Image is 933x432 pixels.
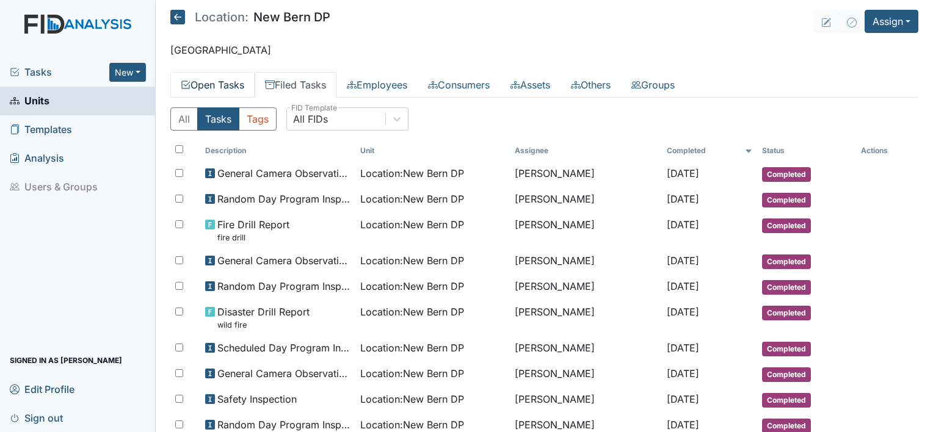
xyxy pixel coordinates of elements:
span: Completed [762,367,811,382]
button: All [170,107,198,131]
span: Safety Inspection [217,392,297,406]
small: fire drill [217,232,289,243]
span: [DATE] [667,254,699,267]
span: [DATE] [667,193,699,205]
span: General Camera Observation [217,366,350,381]
button: Assign [865,10,918,33]
span: Scheduled Day Program Inspection [217,340,350,355]
span: [DATE] [667,218,699,231]
span: General Camera Observation [217,253,350,268]
a: Employees [336,72,418,98]
input: Toggle All Rows Selected [175,145,183,153]
span: [DATE] [667,167,699,179]
a: Tasks [10,65,109,79]
span: Completed [762,306,811,320]
td: [PERSON_NAME] [510,336,662,361]
td: [PERSON_NAME] [510,248,662,274]
span: Completed [762,167,811,182]
td: [PERSON_NAME] [510,187,662,212]
span: [DATE] [667,280,699,292]
span: Location : New Bern DP [360,366,464,381]
td: [PERSON_NAME] [510,212,662,248]
button: New [109,63,146,82]
span: Location : New Bern DP [360,217,464,232]
span: Location : New Bern DP [360,279,464,293]
span: [DATE] [667,393,699,405]
span: Location : New Bern DP [360,392,464,406]
h5: New Bern DP [170,10,330,24]
span: [DATE] [667,419,699,431]
a: Consumers [418,72,500,98]
p: [GEOGRAPHIC_DATA] [170,43,918,57]
span: [DATE] [667,367,699,380]
th: Actions [856,140,917,161]
div: Type filter [170,107,277,131]
td: [PERSON_NAME] [510,274,662,300]
span: Location : New Bern DP [360,253,464,268]
small: wild fire [217,319,310,331]
span: Completed [762,393,811,408]
a: Groups [621,72,685,98]
a: Others [561,72,621,98]
span: Location : New Bern DP [360,166,464,181]
span: Signed in as [PERSON_NAME] [10,351,122,370]
span: Location : New Bern DP [360,417,464,432]
th: Toggle SortBy [757,140,856,161]
div: All FIDs [293,112,328,126]
span: [DATE] [667,342,699,354]
span: Location : New Bern DP [360,192,464,206]
span: [DATE] [667,306,699,318]
span: Analysis [10,149,64,168]
span: Completed [762,342,811,356]
span: Sign out [10,408,63,427]
button: Tasks [197,107,239,131]
span: Completed [762,193,811,207]
span: Completed [762,218,811,233]
span: Random Day Program Inspection [217,417,350,432]
span: Location : New Bern DP [360,340,464,355]
button: Tags [239,107,277,131]
td: [PERSON_NAME] [510,387,662,412]
span: Completed [762,280,811,295]
th: Toggle SortBy [200,140,355,161]
span: Location: [195,11,249,23]
span: General Camera Observation [217,166,350,181]
span: Templates [10,120,72,139]
th: Toggle SortBy [355,140,510,161]
a: Open Tasks [170,72,255,98]
th: Toggle SortBy [662,140,757,161]
span: Fire Drill Report fire drill [217,217,289,243]
span: Units [10,92,49,110]
td: [PERSON_NAME] [510,361,662,387]
span: Location : New Bern DP [360,304,464,319]
a: Filed Tasks [255,72,336,98]
span: Disaster Drill Report wild fire [217,304,310,331]
span: Random Day Program Inspection [217,279,350,293]
td: [PERSON_NAME] [510,161,662,187]
span: Random Day Program Inspection [217,192,350,206]
td: [PERSON_NAME] [510,300,662,336]
span: Completed [762,254,811,269]
a: Assets [500,72,561,98]
th: Assignee [510,140,662,161]
span: Edit Profile [10,380,74,398]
